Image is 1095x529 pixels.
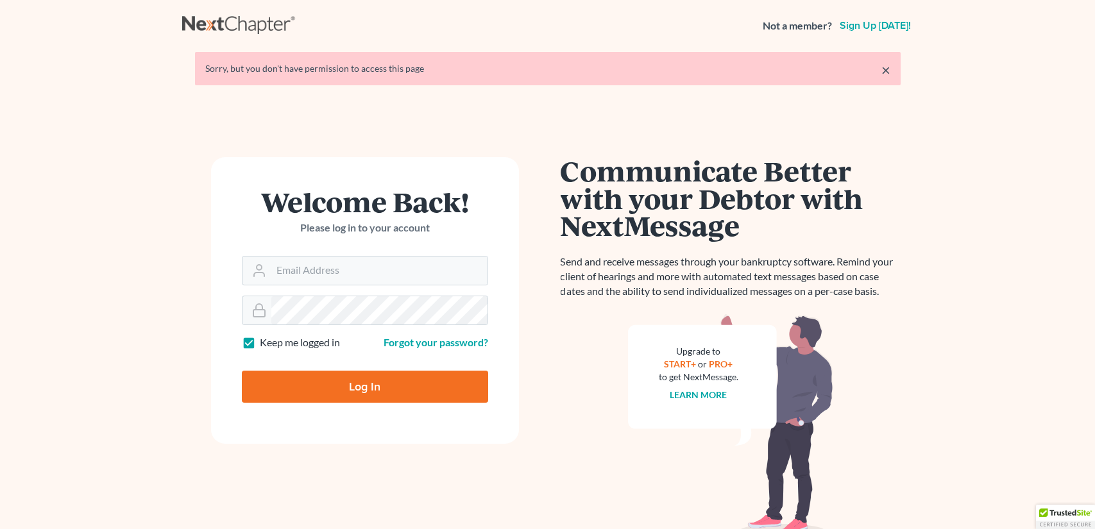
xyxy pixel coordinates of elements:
a: Forgot your password? [384,336,488,348]
div: Sorry, but you don't have permission to access this page [205,62,890,75]
div: Upgrade to [659,345,738,358]
a: Sign up [DATE]! [837,21,913,31]
p: Send and receive messages through your bankruptcy software. Remind your client of hearings and mo... [561,255,901,299]
a: PRO+ [709,358,733,369]
input: Email Address [271,256,488,285]
a: START+ [664,358,696,369]
input: Log In [242,371,488,403]
p: Please log in to your account [242,221,488,235]
span: or [698,358,707,369]
strong: Not a member? [763,19,832,33]
label: Keep me logged in [260,335,340,350]
div: TrustedSite Certified [1036,505,1095,529]
h1: Welcome Back! [242,188,488,215]
a: × [881,62,890,78]
a: Learn more [670,389,727,400]
div: to get NextMessage. [659,371,738,383]
h1: Communicate Better with your Debtor with NextMessage [561,157,901,239]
